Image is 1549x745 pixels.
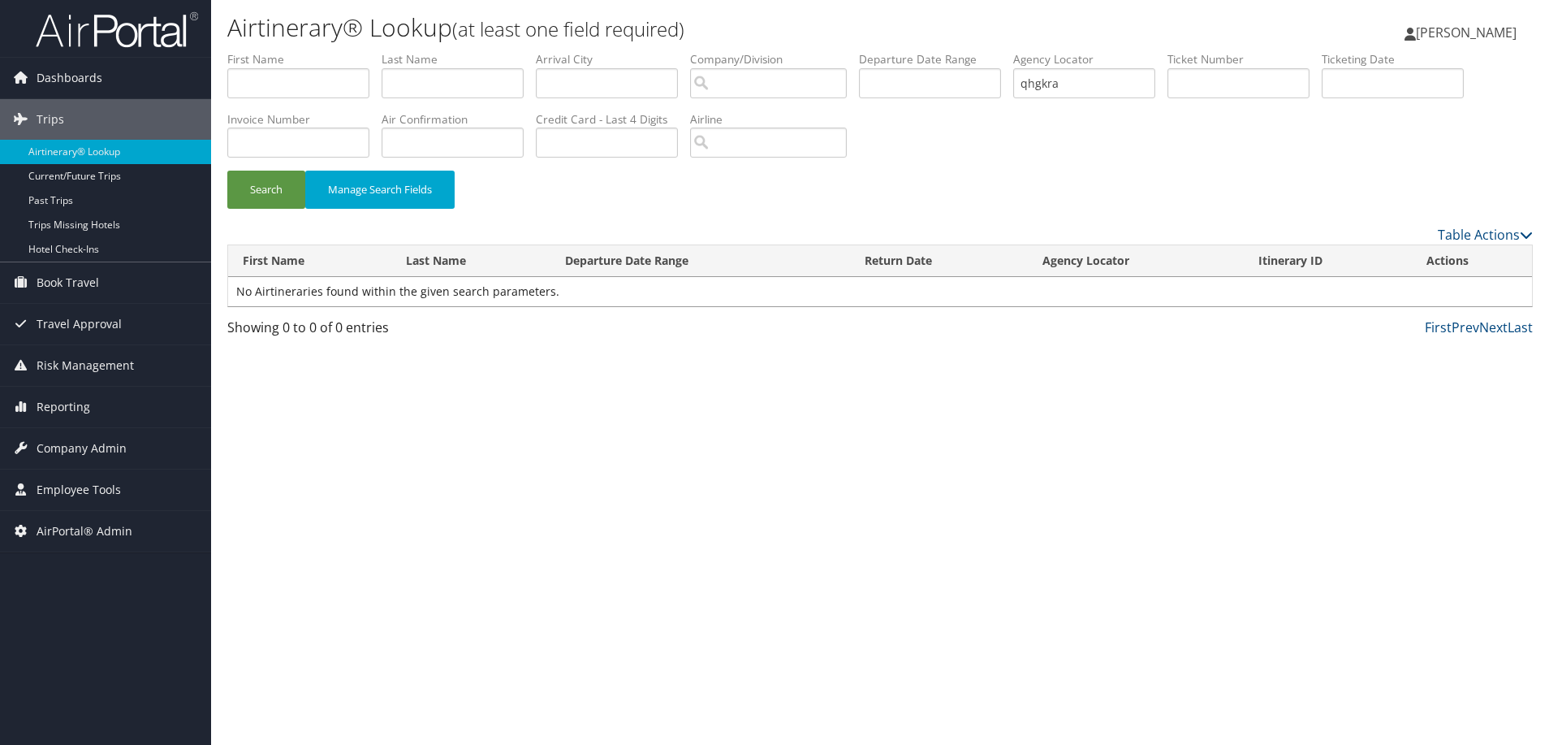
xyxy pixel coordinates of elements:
img: airportal-logo.png [36,11,198,49]
label: Credit Card - Last 4 Digits [536,111,690,128]
small: (at least one field required) [452,15,684,42]
span: Dashboards [37,58,102,98]
span: Risk Management [37,345,134,386]
span: Employee Tools [37,470,121,510]
label: Ticket Number [1167,51,1322,67]
label: Last Name [382,51,536,67]
label: Arrival City [536,51,690,67]
label: Airline [690,111,859,128]
h1: Airtinerary® Lookup [227,11,1098,45]
label: Ticketing Date [1322,51,1476,67]
span: Book Travel [37,262,99,303]
span: Travel Approval [37,304,122,344]
th: Agency Locator: activate to sort column ascending [1028,245,1244,277]
span: Reporting [37,387,90,427]
th: Last Name: activate to sort column ascending [391,245,550,277]
button: Manage Search Fields [305,171,455,209]
label: Agency Locator [1013,51,1167,67]
div: Showing 0 to 0 of 0 entries [227,318,536,345]
label: Air Confirmation [382,111,536,128]
label: Departure Date Range [859,51,1013,67]
span: AirPortal® Admin [37,511,132,552]
a: [PERSON_NAME] [1404,8,1533,57]
td: No Airtineraries found within the given search parameters. [228,277,1532,306]
th: Actions [1412,245,1532,277]
span: Trips [37,99,64,140]
a: Next [1479,318,1508,336]
button: Search [227,171,305,209]
th: Return Date: activate to sort column descending [850,245,1027,277]
span: [PERSON_NAME] [1416,24,1517,41]
th: First Name: activate to sort column ascending [228,245,391,277]
th: Departure Date Range: activate to sort column ascending [550,245,851,277]
a: First [1425,318,1452,336]
a: Prev [1452,318,1479,336]
label: Invoice Number [227,111,382,128]
span: Company Admin [37,428,127,469]
a: Last [1508,318,1533,336]
label: First Name [227,51,382,67]
a: Table Actions [1438,226,1533,244]
th: Itinerary ID: activate to sort column ascending [1244,245,1413,277]
label: Company/Division [690,51,859,67]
